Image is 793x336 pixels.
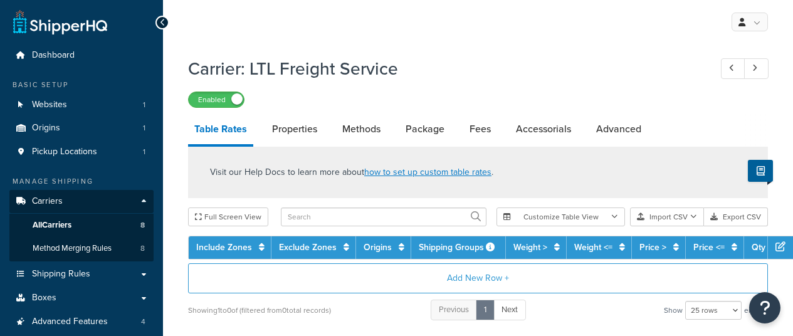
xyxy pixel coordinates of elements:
h1: Carrier: LTL Freight Service [188,56,698,81]
label: Enabled [189,92,244,107]
a: Price <= [693,241,725,254]
a: Dashboard [9,44,154,67]
li: Advanced Features [9,310,154,333]
a: Methods [336,114,387,144]
a: how to set up custom table rates [364,165,491,179]
a: Qty > [752,241,772,254]
span: Boxes [32,293,56,303]
div: Basic Setup [9,80,154,90]
span: Pickup Locations [32,147,97,157]
div: Showing 1 to 0 of (filtered from 0 total records) [188,302,331,319]
p: Visit our Help Docs to learn more about . [210,165,493,179]
span: 1 [143,123,145,134]
button: Customize Table View [496,207,625,226]
span: Carriers [32,196,63,207]
a: Boxes [9,286,154,310]
span: Origins [32,123,60,134]
span: 4 [141,317,145,327]
div: Manage Shipping [9,176,154,187]
a: Next Record [744,58,769,79]
span: 8 [140,243,145,254]
span: Method Merging Rules [33,243,112,254]
span: Next [502,303,518,315]
span: Show [664,302,683,319]
a: Properties [266,114,323,144]
a: Price > [639,241,666,254]
a: AllCarriers8 [9,214,154,237]
button: Import CSV [630,207,704,226]
span: All Carriers [33,220,71,231]
span: Previous [439,303,469,315]
span: 8 [140,220,145,231]
a: Websites1 [9,93,154,117]
span: Dashboard [32,50,75,61]
li: Pickup Locations [9,140,154,164]
a: Weight > [513,241,547,254]
a: Accessorials [510,114,577,144]
th: Shipping Groups [411,236,506,259]
a: Include Zones [196,241,252,254]
span: Shipping Rules [32,269,90,280]
a: Package [399,114,451,144]
span: entries [744,302,768,319]
span: Advanced Features [32,317,108,327]
a: Weight <= [574,241,612,254]
button: Show Help Docs [748,160,773,182]
a: 1 [476,300,495,320]
input: Search [281,207,486,226]
span: 1 [143,147,145,157]
button: Open Resource Center [749,292,780,323]
a: Next [493,300,526,320]
a: Previous [431,300,477,320]
span: 1 [143,100,145,110]
a: Advanced Features4 [9,310,154,333]
a: Method Merging Rules8 [9,237,154,260]
a: Origins [364,241,392,254]
a: Shipping Rules [9,263,154,286]
li: Carriers [9,190,154,261]
a: Table Rates [188,114,253,147]
li: Method Merging Rules [9,237,154,260]
a: Advanced [590,114,648,144]
li: Websites [9,93,154,117]
span: Websites [32,100,67,110]
a: Previous Record [721,58,745,79]
a: Carriers [9,190,154,213]
a: Origins1 [9,117,154,140]
a: Fees [463,114,497,144]
button: Export CSV [704,207,768,226]
button: Full Screen View [188,207,268,226]
li: Origins [9,117,154,140]
a: Exclude Zones [279,241,337,254]
button: Add New Row + [188,263,768,293]
a: Pickup Locations1 [9,140,154,164]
